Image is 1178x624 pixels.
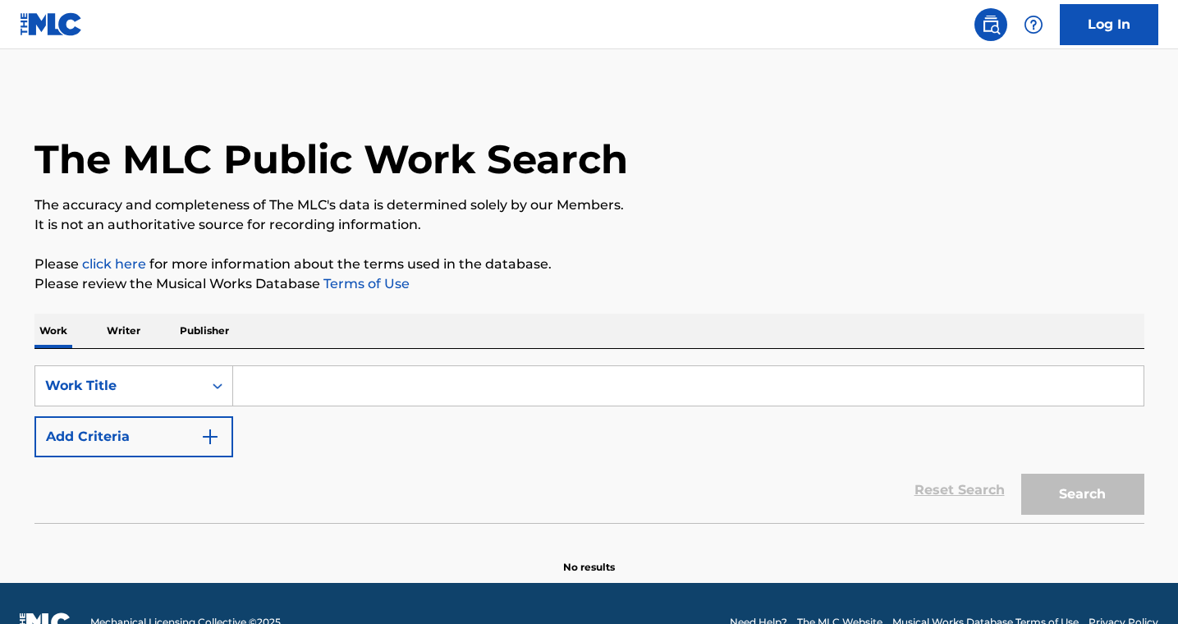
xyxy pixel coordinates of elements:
p: Publisher [175,314,234,348]
h1: The MLC Public Work Search [34,135,628,184]
p: Please review the Musical Works Database [34,274,1144,294]
img: help [1024,15,1043,34]
p: It is not an authoritative source for recording information. [34,215,1144,235]
a: Public Search [974,8,1007,41]
a: Log In [1060,4,1158,45]
p: Work [34,314,72,348]
img: MLC Logo [20,12,83,36]
p: Writer [102,314,145,348]
div: Help [1017,8,1050,41]
p: No results [563,540,615,575]
div: Work Title [45,376,193,396]
button: Add Criteria [34,416,233,457]
p: The accuracy and completeness of The MLC's data is determined solely by our Members. [34,195,1144,215]
a: click here [82,256,146,272]
img: search [981,15,1001,34]
form: Search Form [34,365,1144,523]
img: 9d2ae6d4665cec9f34b9.svg [200,427,220,447]
p: Please for more information about the terms used in the database. [34,255,1144,274]
a: Terms of Use [320,276,410,291]
iframe: Chat Widget [1096,545,1178,624]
